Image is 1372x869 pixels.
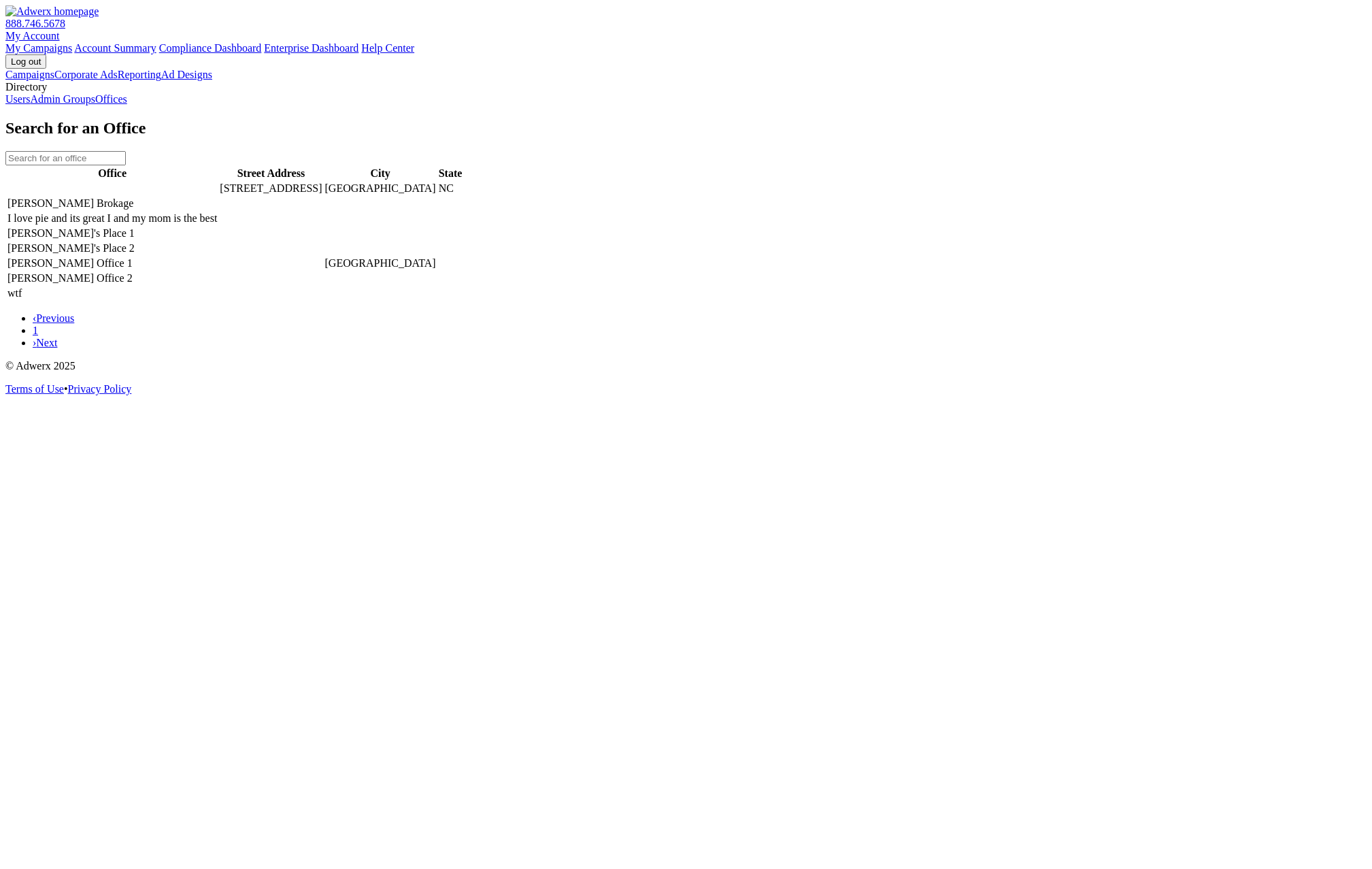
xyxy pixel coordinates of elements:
a: Help Center [361,42,414,54]
a: Offices [95,93,127,105]
td: [GEOGRAPHIC_DATA] [324,182,437,195]
nav: pagination [5,312,1367,349]
a: Corporate Ads [54,69,118,80]
a: Ad Designs [161,69,212,80]
div: Directory [5,81,1367,93]
a: Account Summary [74,42,156,54]
span: › [33,337,36,348]
span: Next [36,337,57,348]
th: Street Address [219,167,322,180]
td: wtf [7,286,218,300]
td: [GEOGRAPHIC_DATA] [324,257,437,270]
span: ‹ [33,312,36,324]
td: [PERSON_NAME]'s Place 2 [7,242,218,255]
a: 888.746.5678 [5,18,65,29]
a: My Account [5,30,60,42]
a: Compliance Dashboard [159,42,262,54]
a: Enterprise Dashboard [264,42,358,54]
td: [PERSON_NAME] Office 2 [7,272,218,285]
p: © Adwerx 2025 [5,360,1367,372]
th: State [438,167,463,180]
img: Adwerx [5,5,99,18]
span: Previous [36,312,74,324]
a: Privacy Policy [68,383,132,395]
a: Reporting [118,69,161,80]
input: Search for an office [5,151,126,165]
td: [PERSON_NAME]'s Place 1 [7,227,218,240]
a: Users [5,93,30,105]
a: 1 [33,325,38,336]
a: My Campaigns [5,42,72,54]
a: Previous [33,312,74,324]
a: Next [33,337,57,348]
td: NC [438,182,463,195]
td: [PERSON_NAME] Office 1 [7,257,218,270]
td: I love pie and its great I and my mom is the best [7,212,218,225]
a: Terms of Use [5,383,64,395]
input: Log out [5,54,46,69]
a: Admin Groups [30,93,95,105]
a: Campaigns [5,69,54,80]
th: Office [7,167,218,180]
div: • [5,383,1367,395]
td: [STREET_ADDRESS] [219,182,322,195]
td: [PERSON_NAME] Brokage [7,197,218,210]
span: Search for an Office [5,119,146,137]
th: City [324,167,437,180]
